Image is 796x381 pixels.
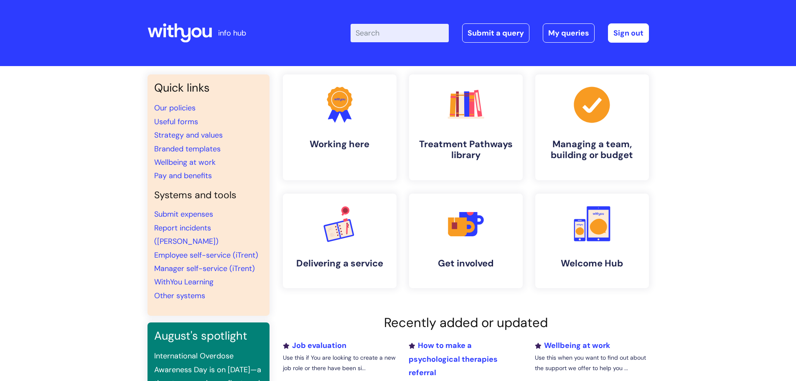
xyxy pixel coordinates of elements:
[154,130,223,140] a: Strategy and values
[462,23,529,43] a: Submit a query
[154,277,214,287] a: WithYou Learning
[154,117,198,127] a: Useful forms
[154,329,263,343] h3: August's spotlight
[154,144,221,154] a: Branded templates
[409,194,523,288] a: Get involved
[154,81,263,95] h3: Quick links
[535,340,610,350] a: Wellbeing at work
[290,139,390,150] h4: Working here
[535,74,649,180] a: Managing a team, building or budget
[283,315,649,330] h2: Recently added or updated
[154,171,212,181] a: Pay and benefits
[542,139,642,161] h4: Managing a team, building or budget
[543,23,595,43] a: My queries
[283,353,397,373] p: Use this if You are looking to create a new job role or there have been si...
[416,258,516,269] h4: Get involved
[154,291,205,301] a: Other systems
[542,258,642,269] h4: Welcome Hub
[351,24,449,42] input: Search
[608,23,649,43] a: Sign out
[154,157,216,167] a: Wellbeing at work
[283,74,397,180] a: Working here
[218,26,246,40] p: info hub
[409,74,523,180] a: Treatment Pathways library
[290,258,390,269] h4: Delivering a service
[409,340,498,378] a: How to make a psychological therapies referral
[535,194,649,288] a: Welcome Hub
[154,250,258,260] a: Employee self-service (iTrent)
[154,223,219,246] a: Report incidents ([PERSON_NAME])
[154,189,263,201] h4: Systems and tools
[535,353,648,373] p: Use this when you want to find out about the support we offer to help you ...
[416,139,516,161] h4: Treatment Pathways library
[154,209,213,219] a: Submit expenses
[154,103,196,113] a: Our policies
[283,194,397,288] a: Delivering a service
[351,23,649,43] div: | -
[283,340,346,350] a: Job evaluation
[154,263,255,274] a: Manager self-service (iTrent)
